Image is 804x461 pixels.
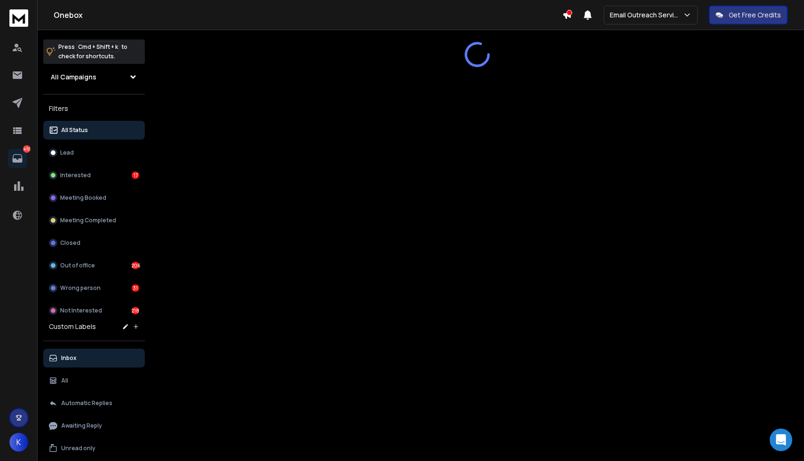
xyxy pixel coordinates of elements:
button: K [9,433,28,452]
div: 31 [132,284,139,292]
button: Meeting Completed [43,211,145,230]
img: logo [9,9,28,27]
div: 17 [132,172,139,179]
p: Wrong person [60,284,101,292]
p: Meeting Booked [60,194,106,202]
div: 206 [132,262,139,269]
p: Get Free Credits [729,10,781,20]
div: Open Intercom Messenger [770,429,792,451]
p: Automatic Replies [61,399,112,407]
a: 472 [8,149,27,168]
button: Closed [43,234,145,252]
button: Out of office206 [43,256,145,275]
p: Interested [60,172,91,179]
button: All [43,371,145,390]
p: Not Interested [60,307,102,314]
p: Press to check for shortcuts. [58,42,127,61]
span: Cmd + Shift + k [77,41,119,52]
button: Get Free Credits [709,6,788,24]
p: Lead [60,149,74,156]
h1: All Campaigns [51,72,96,82]
p: All [61,377,68,384]
p: 472 [23,145,31,153]
button: Lead [43,143,145,162]
button: Unread only [43,439,145,458]
button: Automatic Replies [43,394,145,413]
button: Interested17 [43,166,145,185]
button: All Campaigns [43,68,145,86]
h3: Custom Labels [49,322,96,331]
p: Out of office [60,262,95,269]
p: Awaiting Reply [61,422,102,430]
button: Wrong person31 [43,279,145,297]
button: Inbox [43,349,145,367]
button: Awaiting Reply [43,416,145,435]
p: Meeting Completed [60,217,116,224]
p: Closed [60,239,80,247]
h3: Filters [43,102,145,115]
button: All Status [43,121,145,140]
button: Meeting Booked [43,188,145,207]
p: All Status [61,126,88,134]
p: Unread only [61,445,95,452]
button: Not Interested218 [43,301,145,320]
p: Inbox [61,354,77,362]
h1: Onebox [54,9,562,21]
p: Email Outreach Service [610,10,683,20]
div: 218 [132,307,139,314]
